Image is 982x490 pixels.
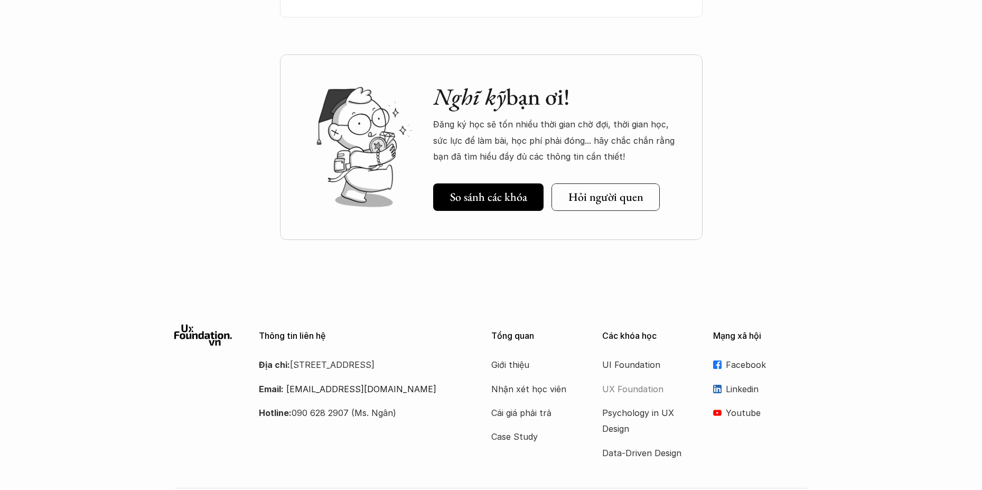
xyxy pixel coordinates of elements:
strong: Hotline: [259,408,292,418]
p: Tổng quan [491,331,586,341]
strong: Địa chỉ: [259,359,290,370]
p: Thông tin liên hệ [259,331,465,341]
strong: Email: [259,384,284,394]
p: Mạng xã hội [713,331,808,341]
a: Youtube [713,405,808,421]
a: Cái giá phải trả [491,405,576,421]
h2: bạn ơi! [433,83,681,111]
a: Case Study [491,429,576,445]
a: Giới thiệu [491,357,576,373]
a: Linkedin [713,381,808,397]
a: Facebook [713,357,808,373]
p: Linkedin [726,381,808,397]
h5: Hỏi người quen [568,190,643,204]
a: Psychology in UX Design [602,405,687,437]
a: Hỏi người quen [551,183,660,211]
a: Data-Driven Design [602,445,687,461]
p: 090 628 2907 (Ms. Ngân) [259,405,465,421]
p: Facebook [726,357,808,373]
p: Các khóa học [602,331,697,341]
a: UI Foundation [602,357,687,373]
a: So sánh các khóa [433,183,544,211]
em: Nghĩ kỹ [433,81,506,112]
a: [EMAIL_ADDRESS][DOMAIN_NAME] [286,384,436,394]
p: [STREET_ADDRESS] [259,357,465,373]
a: Nhận xét học viên [491,381,576,397]
p: Đăng ký học sẽ tốn nhiều thời gian chờ đợi, thời gian học, sức lực để làm bài, học phí phải đóng.... [433,116,681,164]
h5: So sánh các khóa [450,190,527,204]
p: Youtube [726,405,808,421]
a: UX Foundation [602,381,687,397]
